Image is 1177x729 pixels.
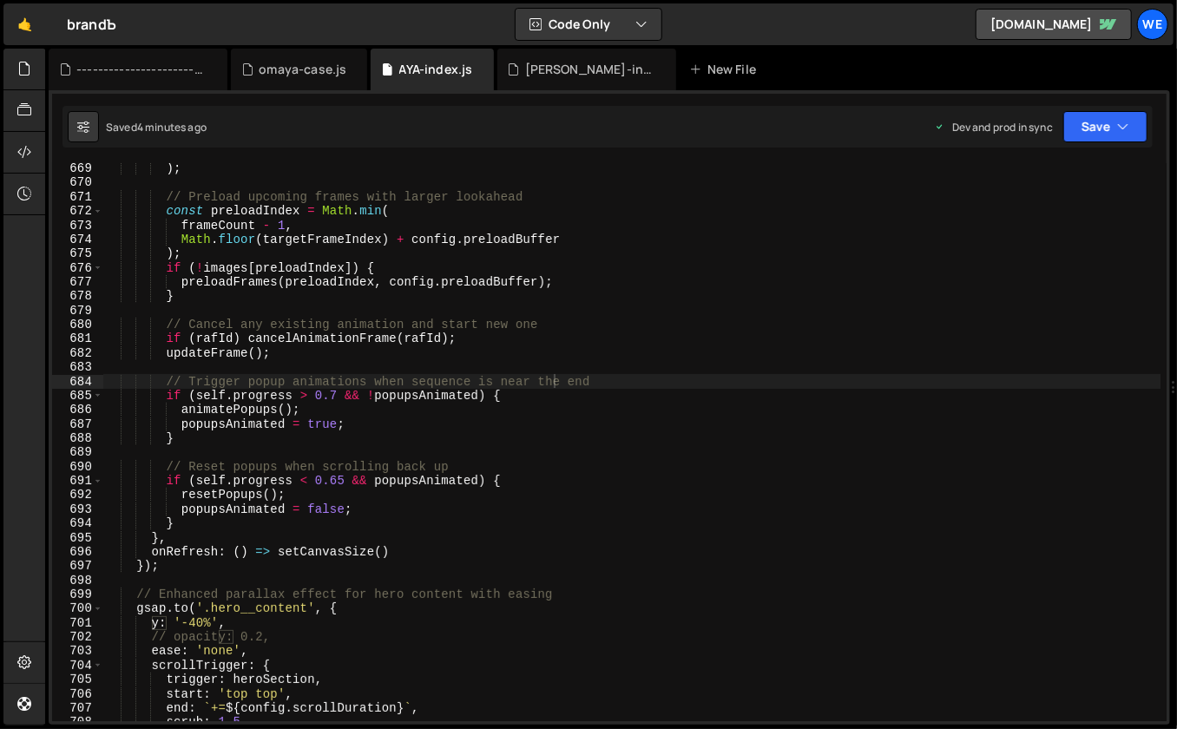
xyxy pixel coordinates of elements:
a: We [1137,9,1168,40]
div: ------------------------------------------------.js [76,61,207,78]
div: 696 [52,545,103,559]
div: 700 [52,601,103,615]
div: 672 [52,204,103,218]
div: New File [690,61,763,78]
div: 675 [52,246,103,260]
div: 697 [52,559,103,573]
div: 673 [52,219,103,233]
div: 706 [52,687,103,701]
div: 682 [52,346,103,360]
div: 701 [52,616,103,630]
div: 676 [52,261,103,275]
div: 680 [52,318,103,332]
div: 703 [52,644,103,658]
a: [DOMAIN_NAME] [976,9,1132,40]
a: 🤙 [3,3,46,45]
div: omaya-case.js [259,61,346,78]
div: 685 [52,389,103,403]
div: 704 [52,659,103,673]
div: 690 [52,460,103,474]
div: 694 [52,516,103,530]
div: 692 [52,488,103,502]
div: 683 [52,360,103,374]
div: 677 [52,275,103,289]
div: 689 [52,445,103,459]
div: 670 [52,175,103,189]
div: 684 [52,375,103,389]
div: 4 minutes ago [137,120,207,135]
div: 693 [52,502,103,516]
div: AYA-index.js [399,61,473,78]
div: 686 [52,403,103,417]
div: 687 [52,417,103,431]
div: 674 [52,233,103,246]
button: Save [1063,111,1147,142]
div: 678 [52,289,103,303]
button: Code Only [516,9,661,40]
div: 705 [52,673,103,686]
div: 698 [52,574,103,588]
div: 707 [52,701,103,715]
div: 695 [52,531,103,545]
div: 691 [52,474,103,488]
div: 688 [52,431,103,445]
div: 699 [52,588,103,601]
div: 669 [52,161,103,175]
div: 681 [52,332,103,345]
div: 679 [52,304,103,318]
div: Saved [106,120,207,135]
div: 702 [52,630,103,644]
div: [PERSON_NAME]-index.js [525,61,655,78]
div: Dev and prod in sync [935,120,1053,135]
div: 708 [52,715,103,729]
div: 671 [52,190,103,204]
div: brandЪ [67,14,116,35]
